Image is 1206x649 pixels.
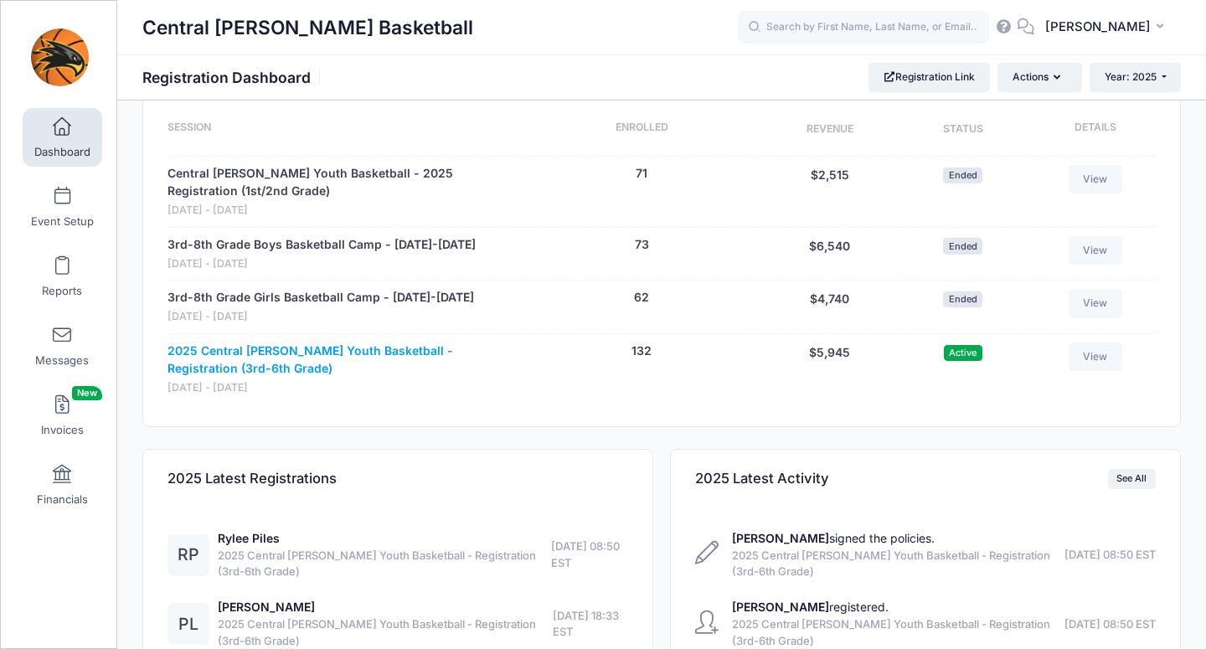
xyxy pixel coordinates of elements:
span: Year: 2025 [1105,70,1157,83]
span: Ended [943,167,982,183]
a: RP [167,549,209,563]
a: InvoicesNew [23,386,102,445]
a: Messages [23,317,102,375]
span: [DATE] 08:50 EST [551,538,628,571]
input: Search by First Name, Last Name, or Email... [738,11,989,44]
div: $4,740 [760,289,899,325]
span: 2025 Central [PERSON_NAME] Youth Basketball - Registration (3rd-6th Grade) [218,548,551,580]
div: PL [167,603,209,645]
div: Details [1027,120,1155,140]
a: 3rd-8th Grade Girls Basketball Camp - [DATE]-[DATE] [167,289,474,306]
span: 2025 Central [PERSON_NAME] Youth Basketball - Registration (3rd-6th Grade) [218,616,553,649]
div: $6,540 [760,236,899,272]
a: View [1069,343,1122,371]
span: Invoices [41,423,84,437]
div: Revenue [760,120,899,140]
span: New [72,386,102,400]
h1: Registration Dashboard [142,69,325,86]
span: [DATE] 18:33 EST [553,608,628,641]
a: [PERSON_NAME] [218,600,315,614]
span: Financials [37,492,88,507]
a: Event Setup [23,178,102,236]
span: Active [944,345,982,361]
a: Central Lee Basketball [1,18,118,97]
a: [PERSON_NAME]registered. [732,600,889,614]
div: $2,515 [760,165,899,219]
span: [DATE] 08:50 EST [1064,547,1156,564]
button: Actions [997,63,1081,91]
a: Financials [23,456,102,514]
span: Reports [42,284,82,298]
button: 73 [635,236,649,254]
strong: [PERSON_NAME] [732,600,829,614]
a: View [1069,165,1122,193]
a: [PERSON_NAME]signed the policies. [732,531,935,545]
button: 132 [631,343,652,360]
div: $5,945 [760,343,899,396]
span: [PERSON_NAME] [1045,18,1151,36]
a: Rylee Piles [218,531,280,545]
span: 2025 Central [PERSON_NAME] Youth Basketball - Registration (3rd-6th Grade) [732,548,1059,580]
h4: 2025 Latest Registrations [167,455,337,502]
span: [DATE] - [DATE] [167,380,515,396]
span: Dashboard [34,145,90,159]
span: Ended [943,238,982,254]
button: Year: 2025 [1090,63,1181,91]
a: 2025 Central [PERSON_NAME] Youth Basketball - Registration (3rd-6th Grade) [167,343,515,378]
span: [DATE] - [DATE] [167,203,515,219]
span: [DATE] 08:50 EST [1064,616,1156,633]
button: 71 [636,165,647,183]
a: View [1069,236,1122,265]
span: [DATE] - [DATE] [167,309,474,325]
strong: [PERSON_NAME] [732,531,829,545]
h1: Central [PERSON_NAME] Basketball [142,8,473,47]
div: Enrolled [523,120,760,140]
div: Session [167,120,523,140]
a: See All [1108,469,1156,489]
a: Registration Link [868,63,990,91]
div: Status [899,120,1027,140]
img: Central Lee Basketball [28,26,91,89]
a: View [1069,289,1122,317]
span: Messages [35,353,89,368]
button: [PERSON_NAME] [1034,8,1181,47]
span: [DATE] - [DATE] [167,256,476,272]
a: PL [167,618,209,632]
span: Ended [943,291,982,307]
button: 62 [634,289,649,306]
div: RP [167,534,209,576]
h4: 2025 Latest Activity [695,455,829,502]
a: Reports [23,247,102,306]
span: 2025 Central [PERSON_NAME] Youth Basketball - Registration (3rd-6th Grade) [732,616,1059,649]
a: 3rd-8th Grade Boys Basketball Camp - [DATE]-[DATE] [167,236,476,254]
span: Event Setup [31,214,94,229]
a: Dashboard [23,108,102,167]
a: Central [PERSON_NAME] Youth Basketball - 2025 Registration (1st/2nd Grade) [167,165,515,200]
